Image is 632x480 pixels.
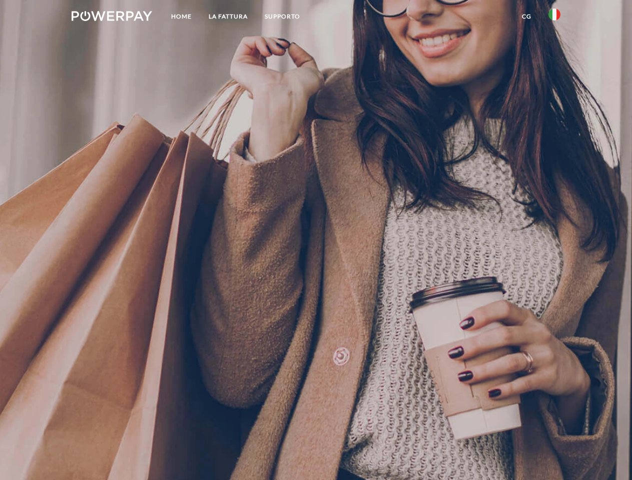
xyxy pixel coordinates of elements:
[163,7,200,25] a: Home
[256,7,309,25] a: Supporto
[513,7,540,25] a: CG
[548,8,560,20] img: it
[72,11,152,21] img: logo-powerpay-white.svg
[200,7,256,25] a: LA FATTURA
